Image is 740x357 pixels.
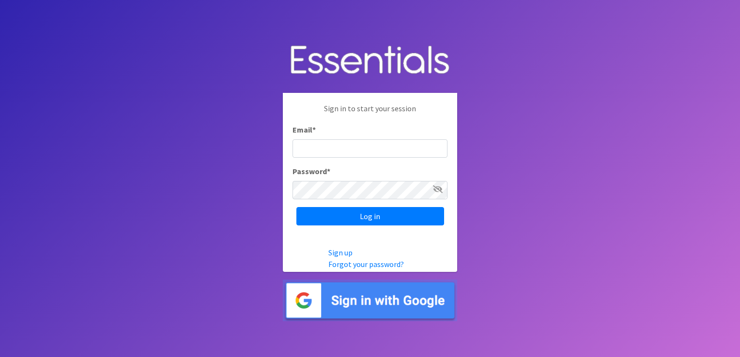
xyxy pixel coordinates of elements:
img: Sign in with Google [283,280,457,322]
img: Human Essentials [283,36,457,86]
abbr: required [312,125,316,134]
label: Email [293,124,316,135]
a: Forgot your password? [328,259,404,269]
label: Password [293,165,330,177]
input: Log in [296,207,444,225]
a: Sign up [328,248,353,257]
abbr: required [327,166,330,176]
p: Sign in to start your session [293,103,447,124]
